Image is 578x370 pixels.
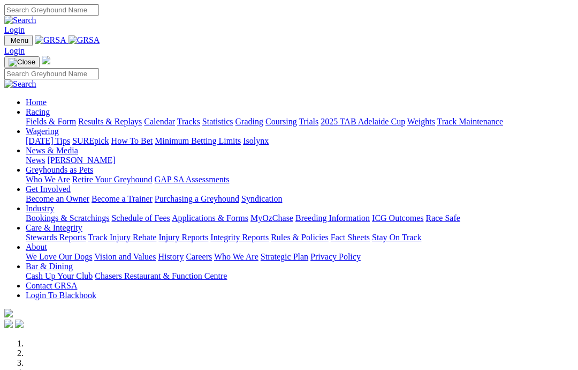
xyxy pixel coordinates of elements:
[214,252,258,261] a: Who We Are
[26,223,82,232] a: Care & Integrity
[4,320,13,328] img: facebook.svg
[26,271,574,281] div: Bar & Dining
[158,252,184,261] a: History
[372,233,421,242] a: Stay On Track
[4,35,33,46] button: Toggle navigation
[26,107,50,116] a: Racing
[210,233,269,242] a: Integrity Reports
[26,242,47,251] a: About
[69,35,100,45] img: GRSA
[241,194,282,203] a: Syndication
[15,320,24,328] img: twitter.svg
[155,175,230,184] a: GAP SA Assessments
[265,117,297,126] a: Coursing
[261,252,308,261] a: Strategic Plan
[26,213,109,223] a: Bookings & Scratchings
[47,156,115,165] a: [PERSON_NAME]
[437,117,503,126] a: Track Maintenance
[407,117,435,126] a: Weights
[26,262,73,271] a: Bar & Dining
[26,194,89,203] a: Become an Owner
[26,165,93,174] a: Greyhounds as Pets
[4,25,25,34] a: Login
[4,46,25,55] a: Login
[4,56,40,68] button: Toggle navigation
[4,4,99,16] input: Search
[92,194,153,203] a: Become a Trainer
[26,194,574,204] div: Get Involved
[172,213,248,223] a: Applications & Forms
[295,213,370,223] a: Breeding Information
[177,117,200,126] a: Tracks
[26,117,574,127] div: Racing
[94,252,156,261] a: Vision and Values
[26,146,78,155] a: News & Media
[243,136,269,145] a: Isolynx
[26,291,96,300] a: Login To Blackbook
[35,35,66,45] img: GRSA
[235,117,263,126] a: Grading
[26,156,45,165] a: News
[26,156,574,165] div: News & Media
[155,136,241,145] a: Minimum Betting Limits
[425,213,460,223] a: Race Safe
[321,117,405,126] a: 2025 TAB Adelaide Cup
[4,68,99,79] input: Search
[26,213,574,223] div: Industry
[310,252,361,261] a: Privacy Policy
[26,204,54,213] a: Industry
[111,213,170,223] a: Schedule of Fees
[4,79,36,89] img: Search
[78,117,142,126] a: Results & Replays
[26,136,70,145] a: [DATE] Tips
[26,281,77,290] a: Contact GRSA
[299,117,318,126] a: Trials
[26,252,574,262] div: About
[250,213,293,223] a: MyOzChase
[26,252,92,261] a: We Love Our Dogs
[26,184,71,194] a: Get Involved
[26,271,93,280] a: Cash Up Your Club
[271,233,329,242] a: Rules & Policies
[202,117,233,126] a: Statistics
[331,233,370,242] a: Fact Sheets
[26,98,47,107] a: Home
[72,136,109,145] a: SUREpick
[26,175,574,184] div: Greyhounds as Pets
[155,194,239,203] a: Purchasing a Greyhound
[26,175,70,184] a: Who We Are
[111,136,153,145] a: How To Bet
[186,252,212,261] a: Careers
[26,233,86,242] a: Stewards Reports
[4,16,36,25] img: Search
[26,136,574,146] div: Wagering
[9,58,35,66] img: Close
[26,233,574,242] div: Care & Integrity
[26,127,59,136] a: Wagering
[158,233,208,242] a: Injury Reports
[88,233,156,242] a: Track Injury Rebate
[372,213,423,223] a: ICG Outcomes
[42,56,50,64] img: logo-grsa-white.png
[144,117,175,126] a: Calendar
[11,36,28,45] span: Menu
[72,175,153,184] a: Retire Your Greyhound
[95,271,227,280] a: Chasers Restaurant & Function Centre
[4,309,13,317] img: logo-grsa-white.png
[26,117,76,126] a: Fields & Form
